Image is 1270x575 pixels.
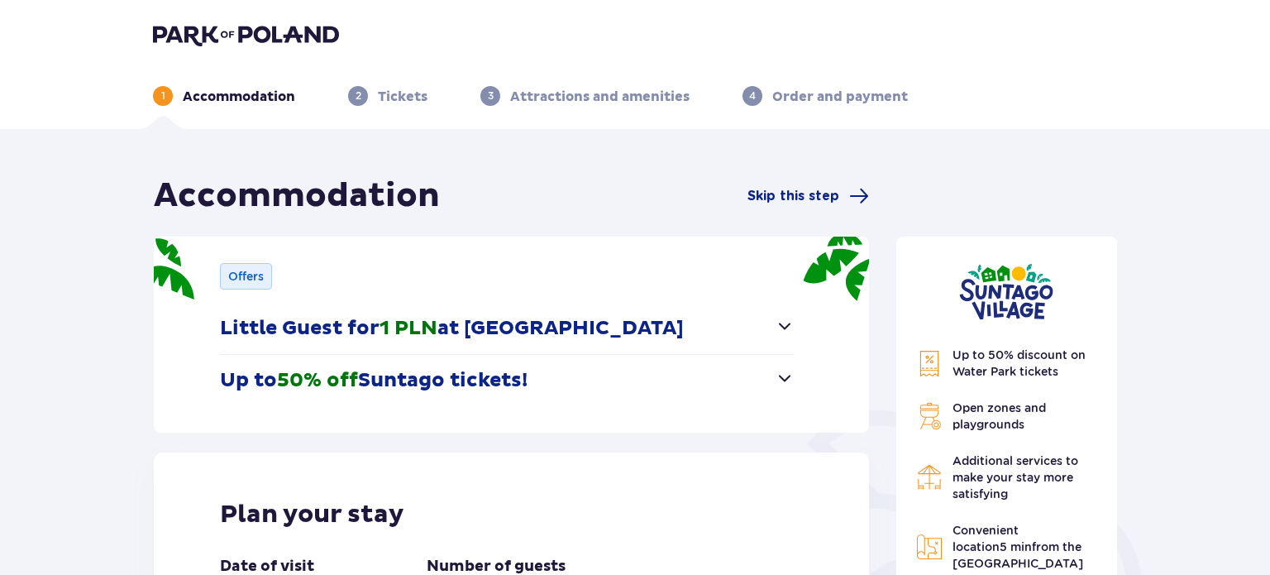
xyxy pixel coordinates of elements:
[356,89,361,103] p: 2
[378,88,427,106] p: Tickets
[959,263,1053,320] img: Suntago Village
[183,88,295,106] p: Accommodation
[747,186,869,206] a: Skip this step
[742,86,908,106] div: 4Order and payment
[153,86,295,106] div: 1Accommodation
[772,88,908,106] p: Order and payment
[277,368,358,393] span: 50% off
[380,316,437,341] span: 1 PLN
[488,89,494,103] p: 3
[952,454,1078,501] span: Additional services to make your stay more satisfying
[228,268,264,285] p: Offers
[747,187,839,205] span: Skip this step
[153,23,339,46] img: Park of Poland logo
[480,86,690,106] div: 3Attractions and amenities
[348,86,427,106] div: 2Tickets
[220,368,528,393] p: Up to Suntago tickets!
[1000,540,1032,553] span: 5 min
[220,499,404,530] p: Plan your stay
[220,355,795,406] button: Up to50% offSuntago tickets!
[220,316,684,341] p: Little Guest for at [GEOGRAPHIC_DATA]
[952,348,1086,378] span: Up to 50% discount on Water Park tickets
[916,534,943,560] img: Map Icon
[952,524,1083,570] span: Convenient location from the [GEOGRAPHIC_DATA]
[916,403,943,429] img: Grill Icon
[220,303,795,354] button: Little Guest for1 PLNat [GEOGRAPHIC_DATA]
[952,401,1046,431] span: Open zones and playgrounds
[916,350,943,377] img: Discount Icon
[916,464,943,491] img: Restaurant Icon
[154,175,440,217] h1: Accommodation
[749,89,756,103] p: 4
[161,89,165,103] p: 1
[510,88,690,106] p: Attractions and amenities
